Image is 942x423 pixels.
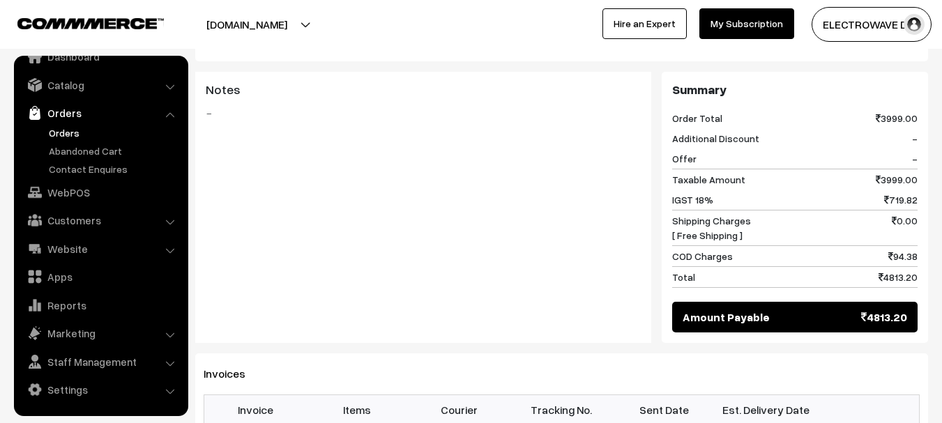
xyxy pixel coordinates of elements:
span: 3999.00 [876,172,918,187]
a: Orders [17,100,183,125]
span: Invoices [204,367,262,380]
span: 4813.20 [861,309,907,325]
a: Catalog [17,72,183,98]
a: Orders [45,125,183,140]
span: 4813.20 [879,270,918,284]
span: - [912,151,918,166]
a: Hire an Expert [602,8,687,39]
img: user [904,14,925,35]
span: Taxable Amount [672,172,745,187]
span: COD Charges [672,249,733,263]
a: Website [17,236,183,261]
span: - [912,131,918,146]
span: Amount Payable [683,309,770,325]
blockquote: - [206,105,641,121]
img: COMMMERCE [17,18,164,29]
h3: Summary [672,82,918,98]
span: Order Total [672,111,722,125]
a: My Subscription [699,8,794,39]
a: Settings [17,377,183,402]
span: IGST 18% [672,192,713,207]
button: [DOMAIN_NAME] [158,7,336,42]
span: Shipping Charges [ Free Shipping ] [672,213,751,243]
a: Contact Enquires [45,162,183,176]
span: 3999.00 [876,111,918,125]
a: Reports [17,293,183,318]
span: 94.38 [888,249,918,263]
a: Marketing [17,321,183,346]
span: Additional Discount [672,131,759,146]
a: COMMMERCE [17,14,139,31]
a: Staff Management [17,349,183,374]
button: ELECTROWAVE DE… [812,7,932,42]
h3: Notes [206,82,641,98]
a: Abandoned Cart [45,144,183,158]
span: Total [672,270,695,284]
span: 0.00 [892,213,918,243]
a: Customers [17,208,183,233]
a: WebPOS [17,180,183,205]
a: Dashboard [17,44,183,69]
span: Offer [672,151,697,166]
span: 719.82 [884,192,918,207]
a: Apps [17,264,183,289]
